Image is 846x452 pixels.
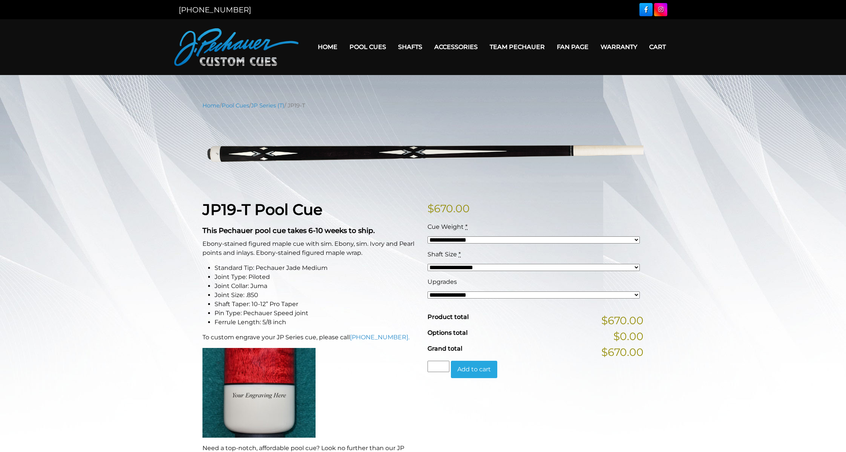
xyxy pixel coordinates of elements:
[350,334,409,341] a: [PHONE_NUMBER].
[428,313,469,320] span: Product total
[595,37,643,57] a: Warranty
[613,328,644,344] span: $0.00
[202,200,322,219] strong: JP19-T Pool Cue
[428,223,464,230] span: Cue Weight
[215,300,418,309] li: Shaft Taper: 10-12” Pro Taper
[202,115,644,189] img: jp19-T.png
[215,282,418,291] li: Joint Collar: Juma
[179,5,251,14] a: [PHONE_NUMBER]
[202,102,220,109] a: Home
[551,37,595,57] a: Fan Page
[428,329,467,336] span: Options total
[428,251,457,258] span: Shaft Size
[202,101,644,110] nav: Breadcrumb
[428,202,470,215] bdi: 670.00
[428,361,449,372] input: Product quantity
[428,37,484,57] a: Accessories
[465,223,467,230] abbr: required
[251,102,284,109] a: JP Series (T)
[601,313,644,328] span: $670.00
[202,226,375,235] strong: This Pechauer pool cue takes 6-10 weeks to ship.
[484,37,551,57] a: Team Pechauer
[215,309,418,318] li: Pin Type: Pechauer Speed joint
[643,37,672,57] a: Cart
[202,333,418,342] p: To custom engrave your JP Series cue, please call
[458,251,461,258] abbr: required
[392,37,428,57] a: Shafts
[428,345,462,352] span: Grand total
[601,344,644,360] span: $670.00
[215,273,418,282] li: Joint Type: Piloted
[343,37,392,57] a: Pool Cues
[428,202,434,215] span: $
[451,361,497,378] button: Add to cart
[202,348,316,438] img: An image of a cue butt with the words "YOUR ENGRAVING HERE".
[174,28,299,66] img: Pechauer Custom Cues
[215,318,418,327] li: Ferrule Length: 5/8 inch
[428,278,457,285] span: Upgrades
[215,264,418,273] li: Standard Tip: Pechauer Jade Medium
[312,37,343,57] a: Home
[222,102,249,109] a: Pool Cues
[215,291,418,300] li: Joint Size: .850
[202,239,418,257] p: Ebony-stained figured maple cue with sim. Ebony, sim. Ivory and Pearl points and inlays. Ebony-st...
